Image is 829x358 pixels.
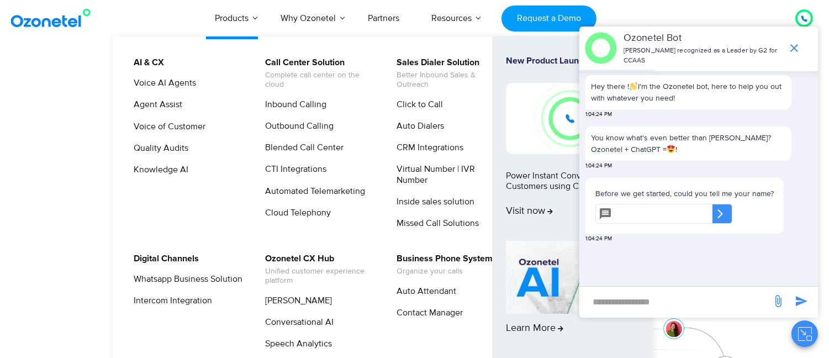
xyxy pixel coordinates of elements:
[506,323,564,335] span: Learn More
[126,98,184,112] a: Agent Assist
[791,320,818,347] button: Close chat
[126,141,190,155] a: Quality Audits
[506,83,640,154] img: New-Project-17.png
[126,252,200,266] a: Digital Channels
[258,185,367,198] a: Automated Telemarketing
[585,292,766,312] div: new-msg-input
[258,119,335,133] a: Outbound Calling
[790,290,812,312] span: send message
[585,235,612,243] span: 1:04:24 PM
[265,267,374,286] span: Unified customer experience platform
[258,98,328,112] a: Inbound Calling
[390,162,508,187] a: Virtual Number | IVR Number
[258,252,376,287] a: Ozonetel CX HubUnified customer experience platform
[390,306,465,320] a: Contact Manager
[258,141,345,155] a: Blended Call Center
[126,272,244,286] a: Whatsapp Business Solution
[70,99,760,152] div: Customer Experiences
[70,152,760,165] div: Turn every conversation into a growth engine for your enterprise.
[258,315,335,329] a: Conversational AI
[258,337,334,351] a: Speech Analytics
[258,56,376,91] a: Call Center SolutionComplete call center on the cloud
[390,141,466,155] a: CRM Integrations
[506,241,640,354] a: Learn More
[390,195,477,209] a: Inside sales solution
[390,285,458,298] a: Auto Attendant
[506,241,640,314] img: AI
[506,206,553,218] span: Visit now
[595,188,774,199] p: Before we get started, could you tell me your name?
[70,70,760,106] div: Orchestrate Intelligent
[506,56,640,236] a: New Product LaunchPower Instant Conversations with Customers using CXi SwitchVisit now
[126,76,198,90] a: Voice AI Agents
[667,145,675,153] img: 😍
[585,32,617,64] img: header
[390,119,446,133] a: Auto Dialers
[591,132,786,155] p: You know what's even better than [PERSON_NAME]? Ozonetel + ChatGPT = !
[126,56,166,70] a: AI & CX
[258,206,332,220] a: Cloud Telephony
[390,56,508,91] a: Sales Dialer SolutionBetter Inbound Sales & Outreach
[585,162,612,170] span: 1:04:24 PM
[126,163,190,177] a: Knowledge AI
[126,120,207,134] a: Voice of Customer
[501,6,596,31] a: Request a Demo
[624,31,782,46] p: Ozonetel Bot
[390,98,445,112] a: Click to Call
[630,82,637,90] img: 👋
[126,294,214,308] a: Intercom Integration
[397,267,493,276] span: Organize your calls
[390,252,495,278] a: Business Phone SystemOrganize your calls
[591,81,786,104] p: Hey there ! I'm the Ozonetel bot, here to help you out with whatever you need!
[624,46,782,66] p: [PERSON_NAME] recognized as a Leader by G2 for CCAAS
[258,162,328,176] a: CTI Integrations
[390,217,481,230] a: Missed Call Solutions
[783,37,805,59] span: end chat or minimize
[767,290,789,312] span: send message
[258,294,334,308] a: [PERSON_NAME]
[397,71,506,89] span: Better Inbound Sales & Outreach
[265,71,374,89] span: Complete call center on the cloud
[585,110,612,119] span: 1:04:24 PM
